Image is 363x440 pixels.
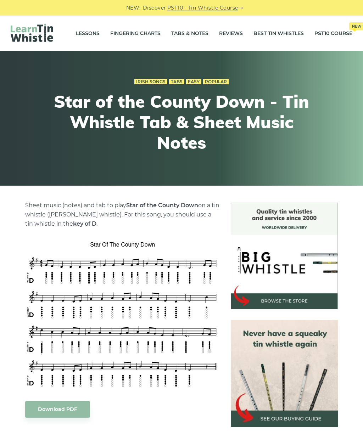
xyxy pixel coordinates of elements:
a: Popular [203,79,229,85]
a: Download PDF [25,401,90,418]
a: Tabs [169,79,184,85]
a: Easy [186,79,201,85]
a: Lessons [76,24,100,42]
a: Best Tin Whistles [253,24,304,42]
img: Star of the County Down Tin Whistle Tab & Sheet Music [25,239,220,390]
a: PST10 CourseNew [314,24,352,42]
a: Reviews [219,24,243,42]
strong: key of D [73,220,96,227]
p: Sheet music (notes) and tab to play on a tin whistle ([PERSON_NAME] whistle). For this song, you ... [25,201,220,229]
strong: Star of the County Down [126,202,198,209]
img: tin whistle buying guide [231,320,337,427]
img: LearnTinWhistle.com [11,24,53,42]
a: Tabs & Notes [171,24,208,42]
h1: Star of the County Down - Tin Whistle Tab & Sheet Music Notes [51,91,312,153]
img: BigWhistle Tin Whistle Store [231,203,337,309]
a: Fingering Charts [110,24,161,42]
a: Irish Songs [134,79,167,85]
